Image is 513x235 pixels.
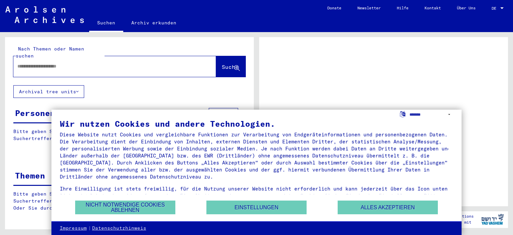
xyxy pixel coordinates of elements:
a: Impressum [60,225,87,232]
img: yv_logo.png [480,211,505,228]
img: Arolsen_neg.svg [5,6,84,23]
a: Archiv erkunden [123,15,184,31]
div: Themen [15,169,45,182]
div: Personen [15,107,55,119]
mat-label: Nach Themen oder Namen suchen [16,46,84,59]
button: Alles akzeptieren [338,201,438,214]
span: Suche [222,64,238,70]
a: Suchen [89,15,123,32]
select: Sprache auswählen [409,110,453,119]
button: Suche [216,56,245,77]
p: Bitte geben Sie einen Suchbegriff ein oder nutzen Sie die Filter, um Suchertreffer zu erhalten. O... [13,191,245,212]
button: Nicht notwendige Cookies ablehnen [75,201,175,214]
button: Filter [209,108,238,121]
div: Ihre Einwilligung ist stets freiwillig, für die Nutzung unserer Website nicht erforderlich und ka... [60,185,454,206]
button: Einstellungen [206,201,307,214]
label: Sprache auswählen [399,111,406,117]
button: Archival tree units [13,85,84,98]
a: Datenschutzhinweis [92,225,146,232]
span: DE [492,6,499,11]
div: Wir nutzen Cookies und andere Technologien. [60,120,454,128]
p: Bitte geben Sie einen Suchbegriff ein oder nutzen Sie die Filter, um Suchertreffer zu erhalten. [13,128,245,142]
div: Diese Website nutzt Cookies und vergleichbare Funktionen zur Verarbeitung von Endgeräteinformatio... [60,131,454,180]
